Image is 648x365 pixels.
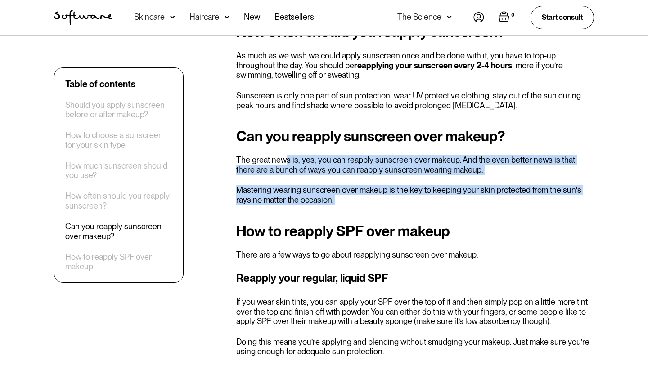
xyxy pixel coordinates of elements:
[54,10,112,25] a: home
[134,13,165,22] div: Skincare
[354,61,512,70] a: reapplying your sunscreen every 2-4 hours
[499,11,516,24] a: Open empty cart
[170,13,175,22] img: arrow down
[236,24,594,40] h2: How often should you reapply sunscreen?
[65,252,172,272] a: How to reapply SPF over makeup
[531,6,594,29] a: Start consult
[509,11,516,19] div: 0
[65,222,172,241] a: Can you reapply sunscreen over makeup?
[236,223,594,239] h2: How to reapply SPF over makeup
[65,161,172,180] a: How much sunscreen should you use?
[236,270,594,286] h3: Reapply your regular, liquid SPF
[236,128,594,144] h2: Can you reapply sunscreen over makeup?
[236,185,594,205] p: Mastering wearing sunscreen over makeup is the key to keeping your skin protected from the sun's ...
[447,13,452,22] img: arrow down
[65,100,172,120] a: Should you apply sunscreen before or after makeup?
[397,13,441,22] div: The Science
[236,250,594,260] p: There are a few ways to go about reapplying sunscreen over makeup.
[65,131,172,150] a: How to choose a sunscreen for your skin type
[54,10,112,25] img: Software Logo
[189,13,219,22] div: Haircare
[65,79,135,89] div: Table of contents
[236,155,594,174] p: The great news is, yes, you can reapply sunscreen over makeup. And the even better news is that t...
[236,51,594,80] p: As much as we wish we could apply sunscreen once and be done with it, you have to top-up througho...
[65,191,172,211] a: How often should you reapply sunscreen?
[236,297,594,326] p: If you wear skin tints, you can apply your SPF over the top of it and then simply pop on a little...
[236,91,594,110] p: Sunscreen is only one part of sun protection, wear UV protective clothing, stay out of the sun du...
[225,13,229,22] img: arrow down
[236,337,594,356] p: Doing this means you’re applying and blending without smudging your makeup. Just make sure you’re...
